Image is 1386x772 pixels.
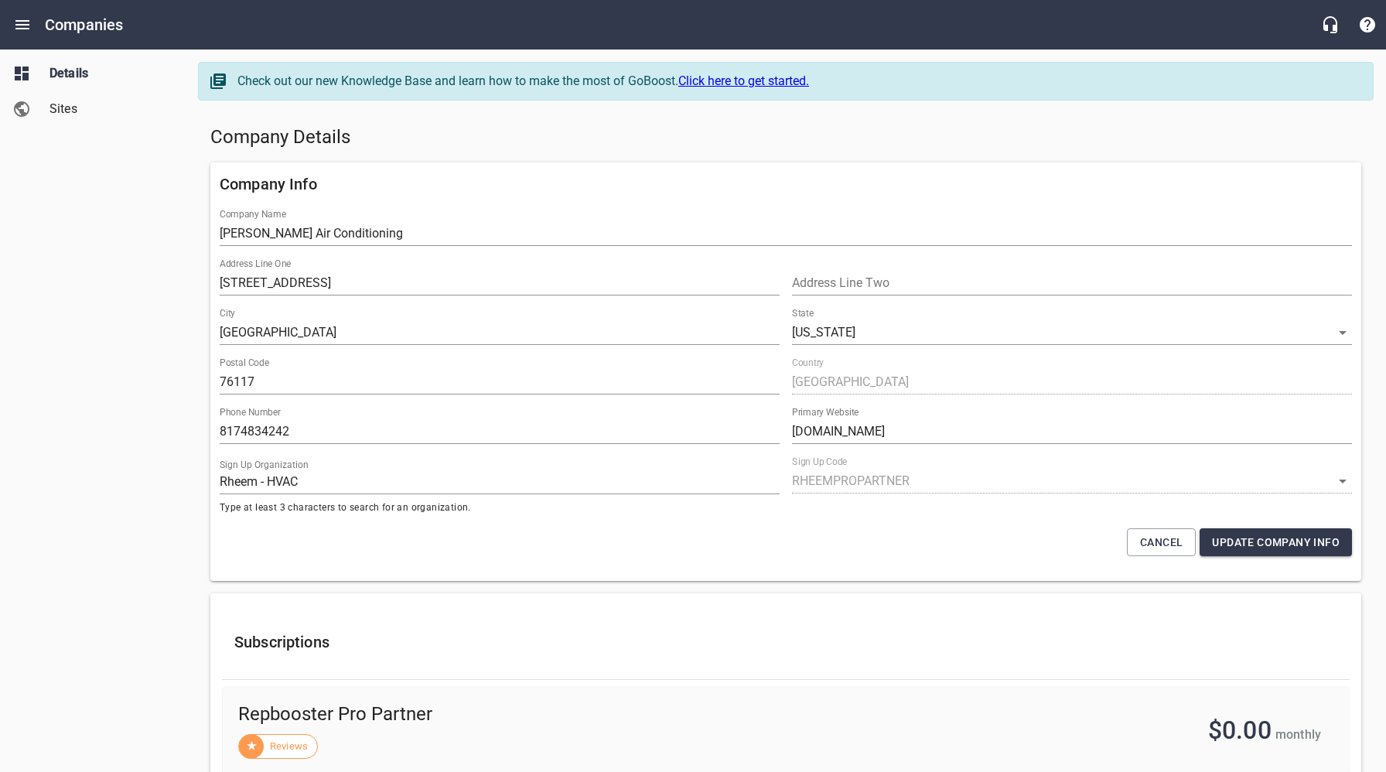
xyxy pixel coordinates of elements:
label: Sign Up Code [792,457,847,466]
span: Type at least 3 characters to search for an organization. [220,500,780,516]
span: Update Company Info [1212,533,1340,552]
div: Reviews [238,734,318,759]
input: Start typing to search organizations [220,470,780,494]
span: Sites [49,100,167,118]
span: Reviews [261,739,317,754]
h5: Company Details [210,125,1361,150]
span: $0.00 [1208,716,1272,745]
label: Country [792,358,824,367]
span: Repbooster Pro Partner [238,702,808,727]
h6: Companies [45,12,123,37]
button: Update Company Info [1200,528,1352,557]
div: Check out our new Knowledge Base and learn how to make the most of GoBoost. [237,72,1357,91]
button: Cancel [1127,528,1196,557]
label: City [220,309,235,318]
h6: Subscriptions [234,630,1337,654]
label: State [792,309,814,318]
span: monthly [1275,727,1321,742]
button: Live Chat [1312,6,1349,43]
h6: Company Info [220,172,1352,196]
button: Support Portal [1349,6,1386,43]
span: Cancel [1140,533,1183,552]
label: Address Line One [220,259,291,268]
button: Open drawer [4,6,41,43]
a: Click here to get started. [678,73,809,88]
label: Phone Number [220,408,281,417]
label: Company Name [220,210,286,219]
label: Primary Website [792,408,859,417]
span: Details [49,64,167,83]
label: Postal Code [220,358,269,367]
